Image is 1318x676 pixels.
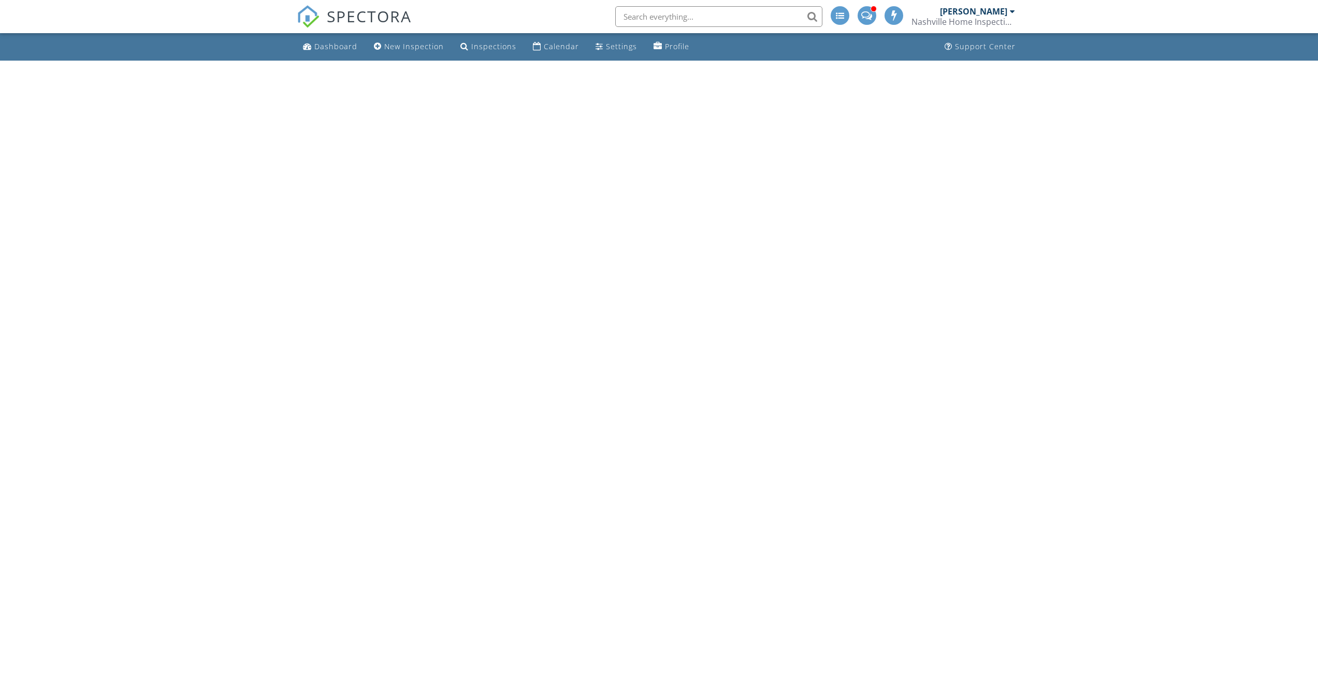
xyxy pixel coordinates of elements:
a: Inspections [456,37,520,56]
a: New Inspection [370,37,448,56]
div: Nashville Home Inspection [911,17,1015,27]
div: Settings [606,41,637,51]
div: Dashboard [314,41,357,51]
div: [PERSON_NAME] [940,6,1007,17]
div: Calendar [544,41,579,51]
a: Settings [591,37,641,56]
a: Profile [649,37,693,56]
a: SPECTORA [297,14,412,36]
a: Support Center [940,37,1020,56]
div: New Inspection [384,41,444,51]
div: Inspections [471,41,516,51]
a: Calendar [529,37,583,56]
span: SPECTORA [327,5,412,27]
input: Search everything... [615,6,822,27]
a: Dashboard [299,37,361,56]
div: Support Center [955,41,1016,51]
img: The Best Home Inspection Software - Spectora [297,5,320,28]
div: Profile [665,41,689,51]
